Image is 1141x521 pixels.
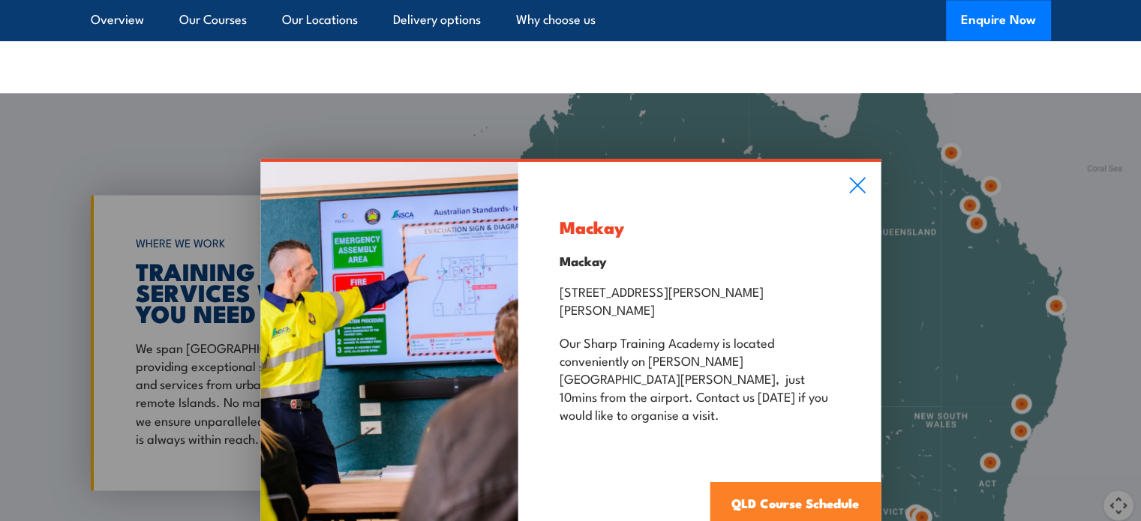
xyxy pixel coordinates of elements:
p: Our Sharp Training Academy is located conveniently on [PERSON_NAME][GEOGRAPHIC_DATA][PERSON_NAME]... [560,333,839,423]
h4: Mackay [560,253,839,269]
h3: Mackay [560,218,839,235]
p: [STREET_ADDRESS][PERSON_NAME][PERSON_NAME] [560,282,839,318]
